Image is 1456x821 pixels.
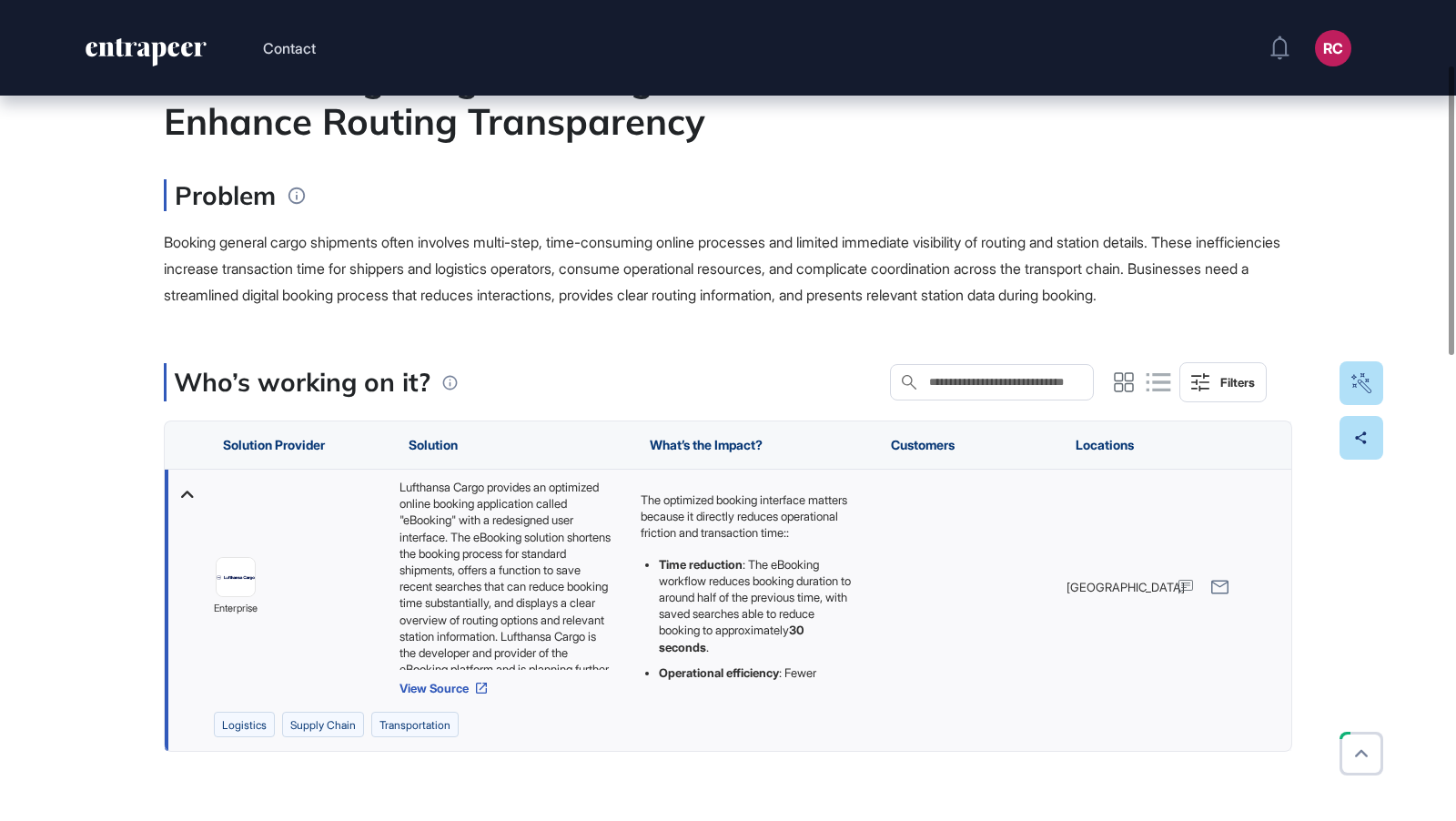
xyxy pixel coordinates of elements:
[641,492,854,542] p: The optimized booking interface matters because it directly reduces operational friction and tran...
[217,575,255,580] img: image
[371,712,459,737] li: transportation
[1315,30,1351,66] button: RC
[1179,362,1267,402] button: Filters
[263,36,316,60] button: Contact
[216,558,256,598] a: image
[164,179,276,211] h3: Problem
[1076,438,1134,452] span: Locations
[659,623,804,654] strong: 30 seconds
[659,665,779,680] strong: Operational efficiency
[214,602,258,618] span: enterprise
[282,712,364,737] li: Supply Chain
[399,681,622,695] a: View Source
[1220,375,1255,390] div: Filters
[409,438,458,452] span: Solution
[214,712,275,737] li: Logistics
[399,479,622,670] div: Lufthansa Cargo provides an optimized online booking application called "eBooking" with a redesig...
[164,233,1280,304] span: Booking general cargo shipments often involves multi-step, time-consuming online processes and li...
[659,556,854,655] li: : The eBooking workflow reduces booking duration to around half of the previous time, with saved ...
[891,438,955,452] span: Customers
[84,38,208,73] a: entrapeer-logo
[650,438,763,452] span: What’s the Impact?
[659,664,854,747] li: : Fewer required interactions lower processing overhead for logistics operations and can improve ...
[659,557,743,572] strong: Time reduction
[223,438,325,452] span: Solution Provider
[164,56,1292,143] div: Streamlining Cargo Booking to Halve Transaction Time and Enhance Routing Transparency
[174,363,430,401] p: Who’s working on it?
[1067,579,1185,595] span: [GEOGRAPHIC_DATA]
